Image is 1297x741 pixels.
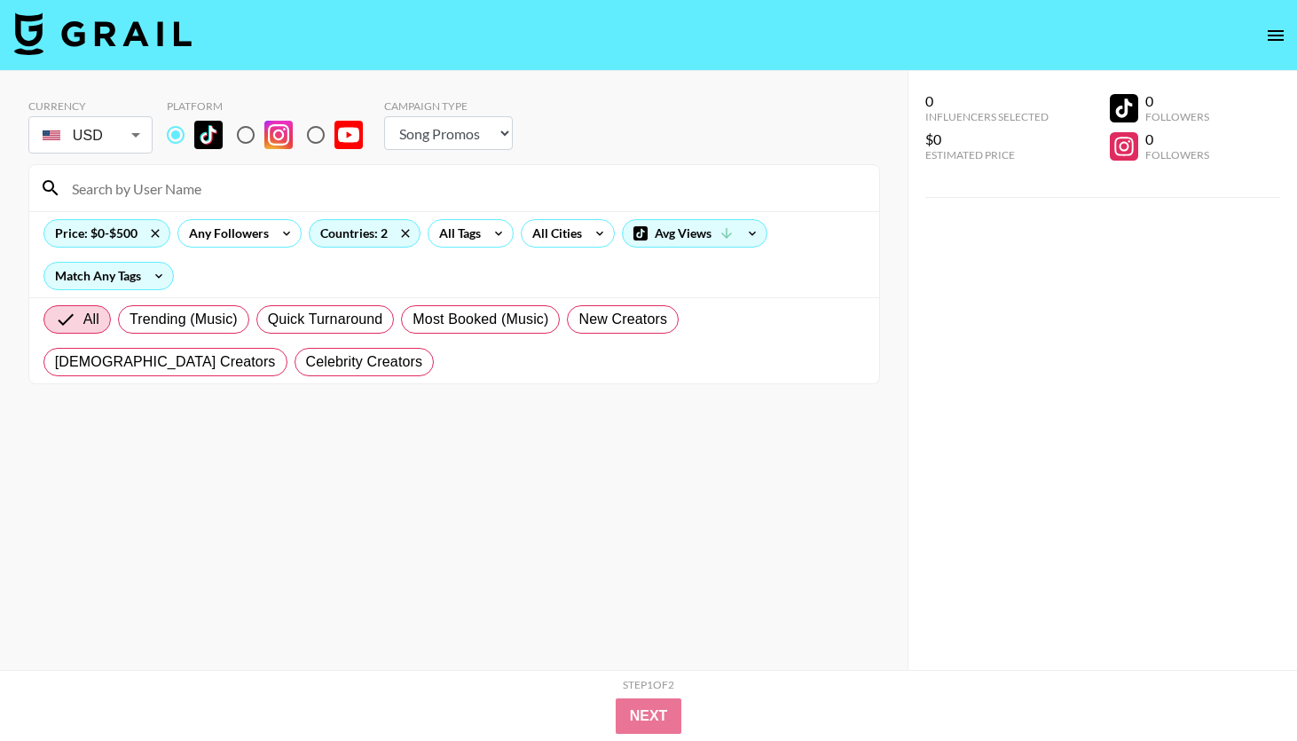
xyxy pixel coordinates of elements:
[522,220,586,247] div: All Cities
[44,220,169,247] div: Price: $0-$500
[623,678,674,691] div: Step 1 of 2
[194,121,223,149] img: TikTok
[61,174,869,202] input: Search by User Name
[28,99,153,113] div: Currency
[925,92,1049,110] div: 0
[1145,110,1209,123] div: Followers
[264,121,293,149] img: Instagram
[616,698,682,734] button: Next
[578,309,667,330] span: New Creators
[925,110,1049,123] div: Influencers Selected
[1208,652,1276,720] iframe: Drift Widget Chat Controller
[310,220,420,247] div: Countries: 2
[413,309,548,330] span: Most Booked (Music)
[384,99,513,113] div: Campaign Type
[306,351,423,373] span: Celebrity Creators
[1145,92,1209,110] div: 0
[130,309,238,330] span: Trending (Music)
[428,220,484,247] div: All Tags
[55,351,276,373] span: [DEMOGRAPHIC_DATA] Creators
[167,99,377,113] div: Platform
[44,263,173,289] div: Match Any Tags
[1145,130,1209,148] div: 0
[32,120,149,151] div: USD
[925,130,1049,148] div: $0
[925,148,1049,162] div: Estimated Price
[1258,18,1293,53] button: open drawer
[334,121,363,149] img: YouTube
[1145,148,1209,162] div: Followers
[14,12,192,55] img: Grail Talent
[83,309,99,330] span: All
[623,220,766,247] div: Avg Views
[178,220,272,247] div: Any Followers
[268,309,383,330] span: Quick Turnaround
